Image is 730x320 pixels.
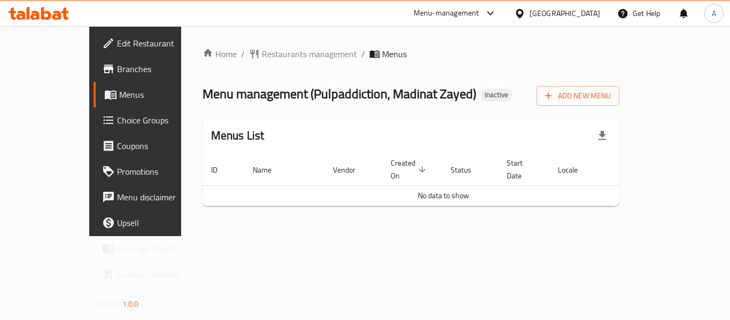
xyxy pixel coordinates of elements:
[117,63,203,75] span: Branches
[117,242,203,255] span: Coverage Report
[604,153,685,186] th: Actions
[241,48,245,60] li: /
[117,268,203,280] span: Grocery Checklist
[203,82,476,106] span: Menu management ( Pulpaddiction, Madinat Zayed )
[480,90,512,99] span: Inactive
[94,261,211,287] a: Grocery Checklist
[95,297,121,311] span: Version:
[117,216,203,229] span: Upsell
[418,189,469,202] span: No data to show
[203,48,237,60] a: Home
[203,153,685,206] table: enhanced table
[94,107,211,133] a: Choice Groups
[530,7,600,19] div: [GEOGRAPHIC_DATA]
[537,86,619,106] button: Add New Menu
[333,163,369,176] span: Vendor
[94,56,211,82] a: Branches
[451,163,485,176] span: Status
[94,236,211,261] a: Coverage Report
[211,163,231,176] span: ID
[94,30,211,56] a: Edit Restaurant
[117,37,203,50] span: Edit Restaurant
[94,184,211,210] a: Menu disclaimer
[94,82,211,107] a: Menus
[211,128,265,144] h2: Menus List
[117,139,203,152] span: Coupons
[589,123,615,149] div: Export file
[117,165,203,178] span: Promotions
[94,133,211,159] a: Coupons
[117,114,203,127] span: Choice Groups
[391,157,429,182] span: Created On
[545,89,611,103] span: Add New Menu
[94,210,211,236] a: Upsell
[382,48,407,60] span: Menus
[119,88,203,101] span: Menus
[361,48,365,60] li: /
[262,48,357,60] span: Restaurants management
[249,48,357,60] a: Restaurants management
[203,48,620,60] nav: breadcrumb
[253,163,285,176] span: Name
[507,157,537,182] span: Start Date
[94,159,211,184] a: Promotions
[558,163,592,176] span: Locale
[414,7,479,20] div: Menu-management
[480,89,512,102] div: Inactive
[117,191,203,204] span: Menu disclaimer
[712,7,716,19] span: A
[122,297,139,311] span: 1.0.0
